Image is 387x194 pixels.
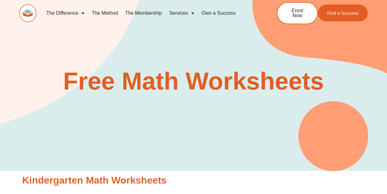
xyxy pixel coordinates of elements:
[198,6,239,20] a: Own a Success
[43,6,88,20] a: The Difference
[88,6,121,20] a: The Method
[22,174,365,187] h2: Kindergarten Math Worksheets
[287,8,308,18] span: Enrol Now
[166,6,198,20] a: Services
[43,6,257,20] nav: Menu
[121,6,166,20] a: The Membership
[318,5,368,21] a: Find a Success
[327,11,359,15] span: Find a Success
[277,2,318,24] a: Enrol Now
[19,69,368,93] h2: Free Math Worksheets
